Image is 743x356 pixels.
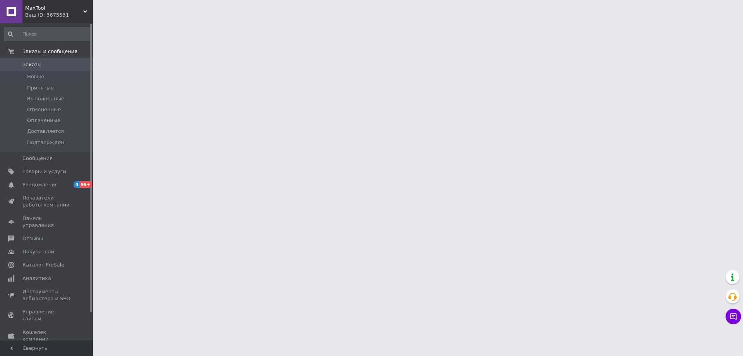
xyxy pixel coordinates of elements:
[22,308,72,322] span: Управление сайтом
[80,181,92,188] span: 99+
[726,309,741,324] button: Чат с покупателем
[22,61,41,68] span: Заказы
[4,27,91,41] input: Поиск
[27,95,64,102] span: Выполненные
[22,261,64,268] span: Каталог ProSale
[27,117,60,124] span: Оплаченные
[25,5,83,12] span: MaxTool
[22,48,77,55] span: Заказы и сообщения
[74,181,80,188] span: 4
[22,168,66,175] span: Товары и услуги
[22,235,43,242] span: Отзывы
[22,329,72,343] span: Кошелек компании
[22,275,51,282] span: Аналитика
[27,139,64,146] span: Подтвержден
[27,84,54,91] span: Принятые
[22,248,54,255] span: Покупатели
[27,73,44,80] span: Новые
[22,215,72,229] span: Панель управления
[22,288,72,302] span: Инструменты вебмастера и SEO
[22,155,53,162] span: Сообщения
[22,194,72,208] span: Показатели работы компании
[27,128,64,135] span: Доставляется
[25,12,93,19] div: Ваш ID: 3675531
[27,106,61,113] span: Отмененные
[22,181,58,188] span: Уведомления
